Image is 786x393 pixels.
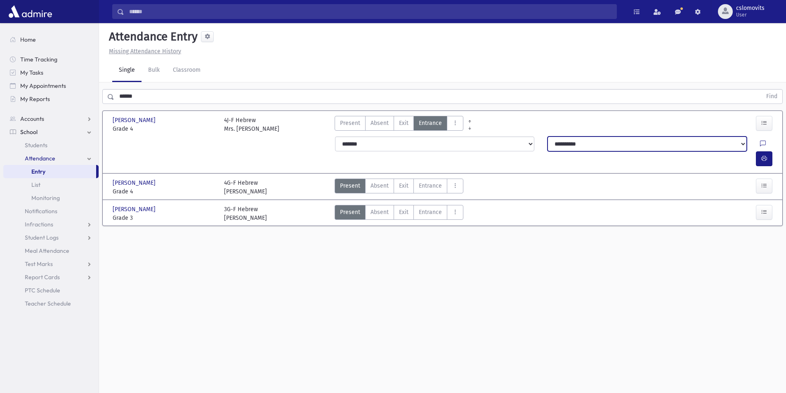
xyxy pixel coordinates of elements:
span: Test Marks [25,260,53,268]
a: My Tasks [3,66,99,79]
span: Absent [371,181,389,190]
span: [PERSON_NAME] [113,116,157,125]
span: Present [340,119,360,127]
span: [PERSON_NAME] [113,205,157,214]
span: Attendance [25,155,55,162]
span: My Tasks [20,69,43,76]
a: Notifications [3,205,99,218]
span: Present [340,181,360,190]
a: Bulk [142,59,166,82]
a: Classroom [166,59,207,82]
a: My Appointments [3,79,99,92]
button: Find [761,89,782,104]
a: List [3,178,99,191]
span: School [20,128,38,136]
u: Missing Attendance History [109,48,181,55]
a: Accounts [3,112,99,125]
span: Student Logs [25,234,59,241]
span: Present [340,208,360,217]
div: AttTypes [335,116,463,133]
a: Entry [3,165,96,178]
span: Teacher Schedule [25,300,71,307]
span: PTC Schedule [25,287,60,294]
a: Home [3,33,99,46]
a: Time Tracking [3,53,99,66]
span: Entrance [419,119,442,127]
span: Grade 4 [113,187,216,196]
span: Accounts [20,115,44,122]
span: Exit [399,119,408,127]
a: Meal Attendance [3,244,99,257]
div: 4J-F Hebrew Mrs. [PERSON_NAME] [224,116,279,133]
a: Students [3,139,99,152]
div: AttTypes [335,205,463,222]
span: Entry [31,168,45,175]
span: Entrance [419,181,442,190]
a: Monitoring [3,191,99,205]
a: PTC Schedule [3,284,99,297]
span: Absent [371,208,389,217]
img: AdmirePro [7,3,54,20]
a: My Reports [3,92,99,106]
span: Meal Attendance [25,247,69,254]
span: cslomovits [736,5,765,12]
span: [PERSON_NAME] [113,179,157,187]
span: Grade 3 [113,214,216,222]
div: 3G-F Hebrew [PERSON_NAME] [224,205,267,222]
span: List [31,181,40,188]
div: 4G-F Hebrew [PERSON_NAME] [224,179,267,196]
a: Attendance [3,152,99,165]
span: Home [20,36,36,43]
span: Exit [399,181,408,190]
a: Student Logs [3,231,99,244]
span: My Reports [20,95,50,103]
span: Grade 4 [113,125,216,133]
a: Test Marks [3,257,99,271]
a: Report Cards [3,271,99,284]
a: School [3,125,99,139]
span: Exit [399,208,408,217]
input: Search [124,4,616,19]
span: My Appointments [20,82,66,89]
a: Missing Attendance History [106,48,181,55]
span: Absent [371,119,389,127]
span: Notifications [25,207,57,215]
span: Time Tracking [20,56,57,63]
h5: Attendance Entry [106,30,198,44]
span: Entrance [419,208,442,217]
span: Students [25,141,47,149]
span: Report Cards [25,273,60,281]
div: AttTypes [335,179,463,196]
span: Infractions [25,221,53,228]
a: Infractions [3,218,99,231]
a: Teacher Schedule [3,297,99,310]
span: User [736,12,765,18]
a: Single [112,59,142,82]
span: Monitoring [31,194,60,202]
